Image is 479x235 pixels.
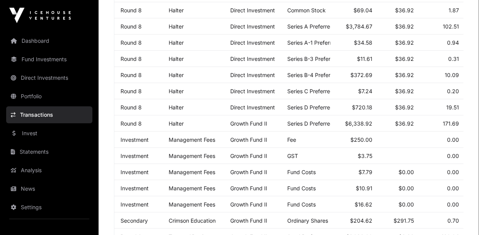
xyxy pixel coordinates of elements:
[230,23,275,30] span: Direct Investment
[121,217,148,224] a: Secondary
[121,23,142,30] a: Round 8
[169,39,184,46] a: Halter
[287,88,350,94] span: Series C Preferred Stock
[330,18,379,35] td: $3,784.67
[6,88,92,105] a: Portfolio
[6,199,92,216] a: Settings
[6,51,92,68] a: Fund Investments
[169,185,218,191] p: Management Fees
[6,106,92,123] a: Transactions
[230,169,267,175] a: Growth Fund II
[169,169,218,175] p: Management Fees
[287,55,355,62] span: Series B-3 Preferred Stock
[230,120,267,127] a: Growth Fund II
[395,72,414,78] span: $36.92
[443,23,459,30] span: 102.51
[399,201,414,208] span: $0.00
[287,120,350,127] span: Series D Preferred Stock
[287,104,350,111] span: Series D Preferred Stock
[287,217,328,224] span: Ordinary Shares
[446,104,459,111] span: 19.51
[121,136,149,143] a: Investment
[443,120,459,127] span: 171.69
[394,217,414,224] span: $291.75
[287,136,296,143] span: Fee
[448,55,459,62] span: 0.31
[121,185,149,191] a: Investment
[230,104,275,111] span: Direct Investment
[395,88,414,94] span: $36.92
[169,217,216,224] a: Crimson Education
[395,104,414,111] span: $36.92
[121,39,142,46] a: Round 8
[230,201,267,208] a: Growth Fund II
[330,2,379,18] td: $69.04
[121,153,149,159] a: Investment
[121,7,142,13] a: Round 8
[169,88,184,94] a: Halter
[6,180,92,197] a: News
[287,7,326,13] span: Common Stock
[230,72,275,78] span: Direct Investment
[121,201,149,208] a: Investment
[399,185,414,191] span: $0.00
[121,104,142,111] a: Round 8
[6,69,92,86] a: Direct Investments
[447,88,459,94] span: 0.20
[447,169,459,175] span: 0.00
[330,83,379,99] td: $7.24
[287,72,355,78] span: Series B-4 Preferred Stock
[6,162,92,179] a: Analysis
[169,104,184,111] a: Halter
[395,39,414,46] span: $36.92
[287,23,350,30] span: Series A Preferred Stock
[169,23,184,30] a: Halter
[121,88,142,94] a: Round 8
[169,72,184,78] a: Halter
[445,72,459,78] span: 10.09
[169,120,184,127] a: Halter
[330,116,379,132] td: $6,338.92
[330,51,379,67] td: $11.61
[230,7,275,13] span: Direct Investment
[121,55,142,62] a: Round 8
[9,8,71,23] img: Icehouse Ventures Logo
[121,72,142,78] a: Round 8
[330,213,379,229] td: $204.62
[230,136,267,143] a: Growth Fund II
[169,136,218,143] p: Management Fees
[287,201,316,208] span: Fund Costs
[169,55,184,62] a: Halter
[440,198,479,235] iframe: Chat Widget
[230,185,267,191] a: Growth Fund II
[230,88,275,94] span: Direct Investment
[230,55,275,62] span: Direct Investment
[330,164,379,180] td: $7.79
[230,153,267,159] a: Growth Fund II
[395,55,414,62] span: $36.92
[447,185,459,191] span: 0.00
[287,39,354,46] span: Series A-1 Preferred Stock
[330,35,379,51] td: $34.58
[287,185,316,191] span: Fund Costs
[6,143,92,160] a: Statements
[121,169,149,175] a: Investment
[399,169,414,175] span: $0.00
[169,201,218,208] p: Management Fees
[330,148,379,164] td: $3.75
[330,132,379,148] td: $250.00
[330,67,379,83] td: $372.69
[449,7,459,13] span: 1.87
[447,153,459,159] span: 0.00
[447,39,459,46] span: 0.94
[6,32,92,49] a: Dashboard
[330,196,379,213] td: $16.62
[169,7,184,13] a: Halter
[287,169,316,175] span: Fund Costs
[447,136,459,143] span: 0.00
[395,7,414,13] span: $36.92
[395,23,414,30] span: $36.92
[330,180,379,196] td: $10.91
[287,153,298,159] span: GST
